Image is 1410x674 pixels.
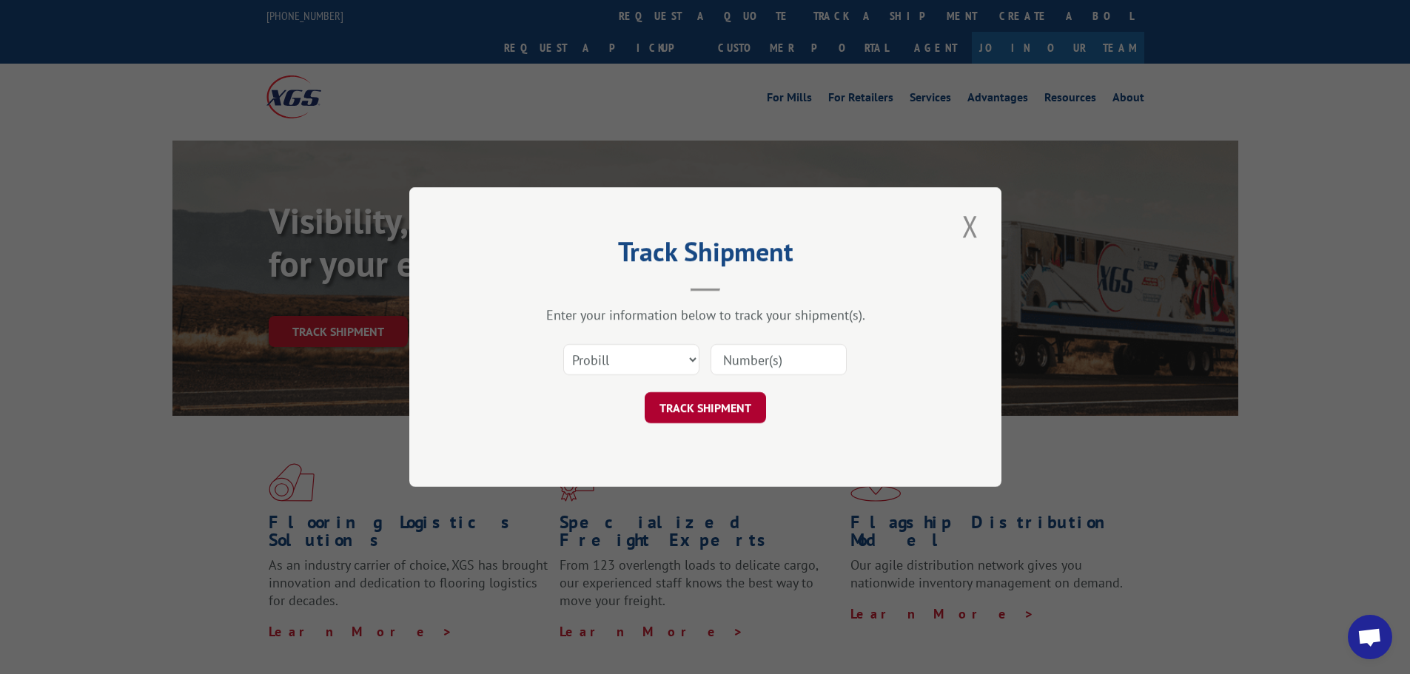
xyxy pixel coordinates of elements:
a: Open chat [1348,615,1392,659]
h2: Track Shipment [483,241,927,269]
button: Close modal [958,206,983,246]
input: Number(s) [711,344,847,375]
button: TRACK SHIPMENT [645,392,766,423]
div: Enter your information below to track your shipment(s). [483,306,927,323]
